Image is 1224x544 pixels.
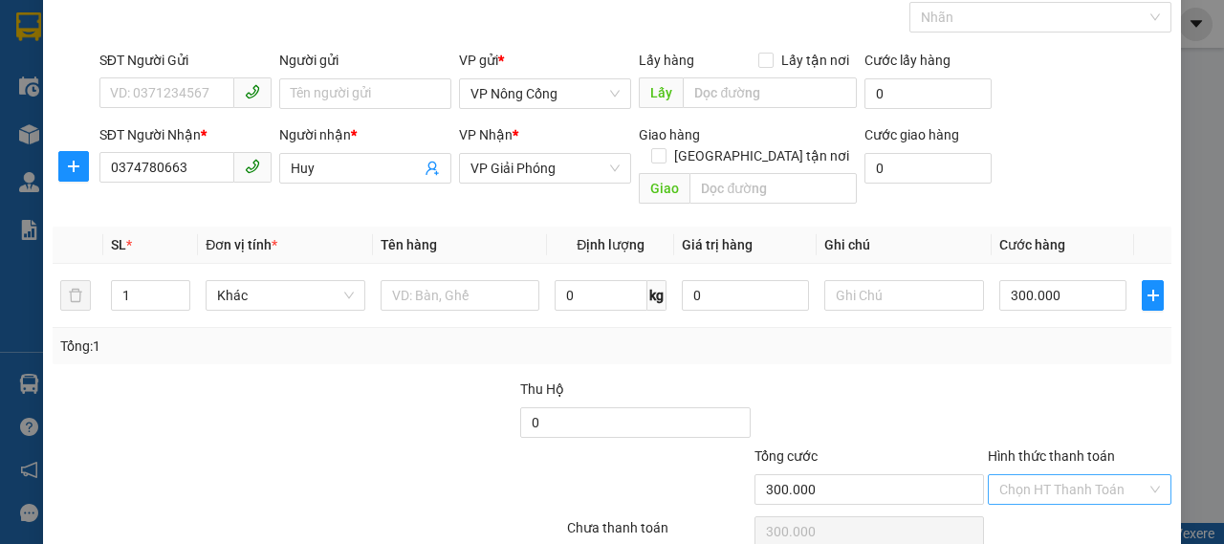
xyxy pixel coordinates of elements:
span: Lấy hàng [639,53,694,68]
button: delete [60,280,91,311]
span: Lấy tận nơi [774,50,857,71]
span: VP Giải Phóng [470,154,620,183]
input: Dọc đường [683,77,856,108]
span: Giao [639,173,689,204]
div: Người nhận [279,124,451,145]
input: Cước giao hàng [864,153,992,184]
span: user-add [425,161,440,176]
span: Giá trị hàng [682,237,753,252]
label: Cước lấy hàng [864,53,951,68]
span: VP Nhận [459,127,513,142]
input: Cước lấy hàng [864,78,992,109]
span: SL [111,237,126,252]
span: Tổng cước [754,448,818,464]
th: Ghi chú [817,227,992,264]
button: plus [58,151,89,182]
input: Ghi Chú [824,280,984,311]
span: Định lượng [577,237,645,252]
input: 0 [682,280,809,311]
span: Đơn vị tính [206,237,277,252]
input: VD: Bàn, Ghế [381,280,540,311]
div: Tổng: 1 [60,336,474,357]
span: phone [245,159,260,174]
span: Tên hàng [381,237,437,252]
span: phone [245,84,260,99]
label: Hình thức thanh toán [988,448,1115,464]
span: Cước hàng [999,237,1065,252]
span: plus [1143,288,1163,303]
span: Khác [217,281,354,310]
div: Người gửi [279,50,451,71]
span: plus [59,159,88,174]
div: SĐT Người Gửi [99,50,272,71]
label: Cước giao hàng [864,127,959,142]
span: VP Nông Cống [470,79,620,108]
span: Giao hàng [639,127,700,142]
div: SĐT Người Nhận [99,124,272,145]
button: plus [1142,280,1164,311]
span: kg [647,280,667,311]
input: Dọc đường [689,173,856,204]
div: VP gửi [459,50,631,71]
span: Thu Hộ [520,381,564,397]
span: [GEOGRAPHIC_DATA] tận nơi [667,145,857,166]
span: Lấy [639,77,683,108]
